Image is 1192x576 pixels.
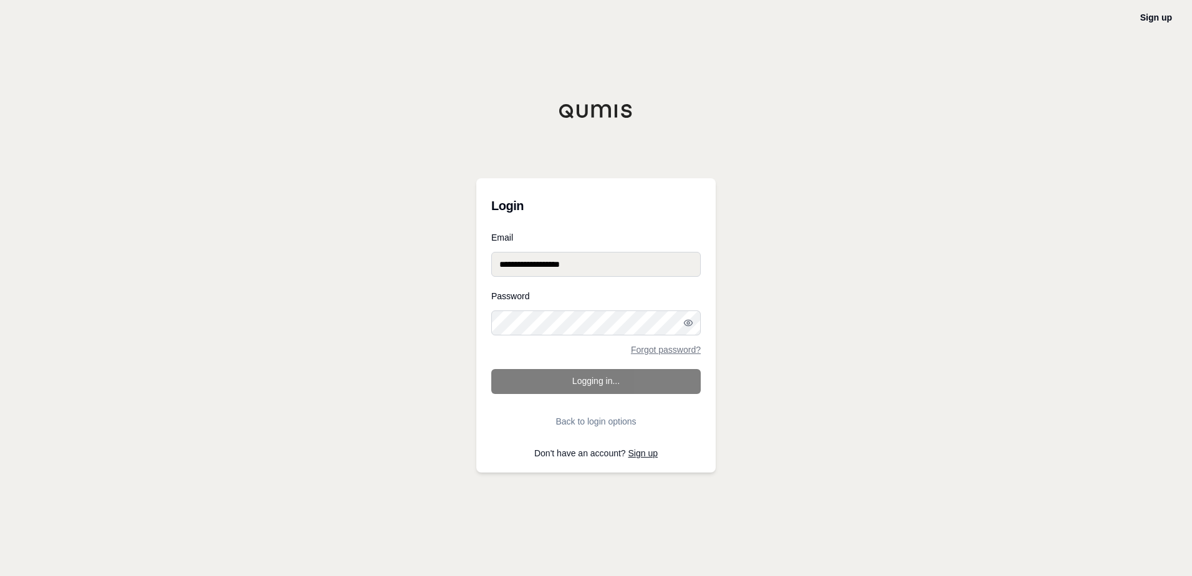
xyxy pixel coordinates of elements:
[559,103,633,118] img: Qumis
[628,448,658,458] a: Sign up
[491,233,701,242] label: Email
[491,193,701,218] h3: Login
[491,409,701,434] button: Back to login options
[491,449,701,458] p: Don't have an account?
[491,292,701,300] label: Password
[631,345,701,354] a: Forgot password?
[1140,12,1172,22] a: Sign up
